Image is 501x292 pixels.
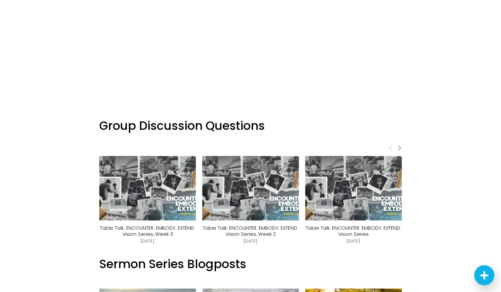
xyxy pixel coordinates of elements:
[202,156,299,220] a: Table Talk: ENCOUNTER. EMBODY. EXTEND. Vision Series, Week 2
[388,145,393,151] span: Previous
[100,225,195,237] a: Table Talk: ENCOUNTER. EMBODY. EXTEND. Vision Series, Week 3
[99,156,196,220] a: Table Talk: ENCOUNTER. EMBODY. EXTEND. Vision Series, Week 3
[397,145,402,151] span: Next
[203,225,298,237] a: Table Talk: ENCOUNTER. EMBODY. EXTEND. Vision Series, Week 2
[306,225,401,237] a: Table Talk: ENCOUNTER. EMBODY. EXTEND. Vision Series
[305,156,402,220] a: Table Talk: ENCOUNTER. EMBODY. EXTEND. Vision Series
[296,156,411,220] img: Table Talk: ENCOUNTER. EMBODY. EXTEND. Vision Series
[99,118,402,134] h3: Group Discussion Questions
[244,238,257,244] time: [DATE]
[141,238,154,244] time: [DATE]
[347,238,360,244] time: [DATE]
[99,256,402,272] h3: Sermon Series Blogposts
[90,156,205,220] img: Table Talk: ENCOUNTER. EMBODY. EXTEND. Vision Series, Week 3
[193,156,308,220] img: Table Talk: ENCOUNTER. EMBODY. EXTEND. Vision Series, Week 2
